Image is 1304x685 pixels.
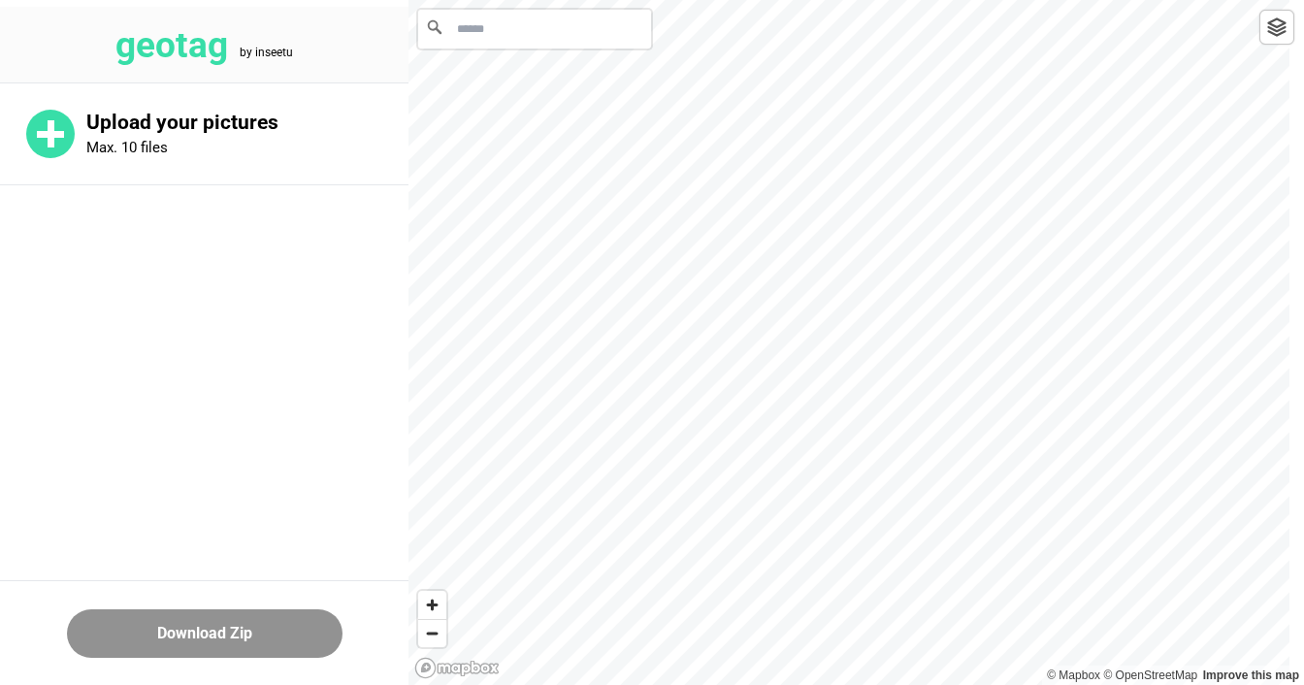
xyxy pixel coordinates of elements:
button: Download Zip [67,609,342,658]
span: Zoom out [418,620,446,647]
button: Zoom out [418,619,446,647]
a: Map feedback [1203,669,1299,682]
a: Mapbox [1047,669,1100,682]
img: toggleLayer [1267,17,1287,37]
p: Upload your pictures [86,111,408,135]
a: OpenStreetMap [1103,669,1197,682]
button: Zoom in [418,591,446,619]
p: Max. 10 files [86,139,168,156]
tspan: by inseetu [240,46,293,59]
a: Mapbox logo [414,657,500,679]
tspan: geotag [115,24,228,66]
input: Search [418,10,651,49]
